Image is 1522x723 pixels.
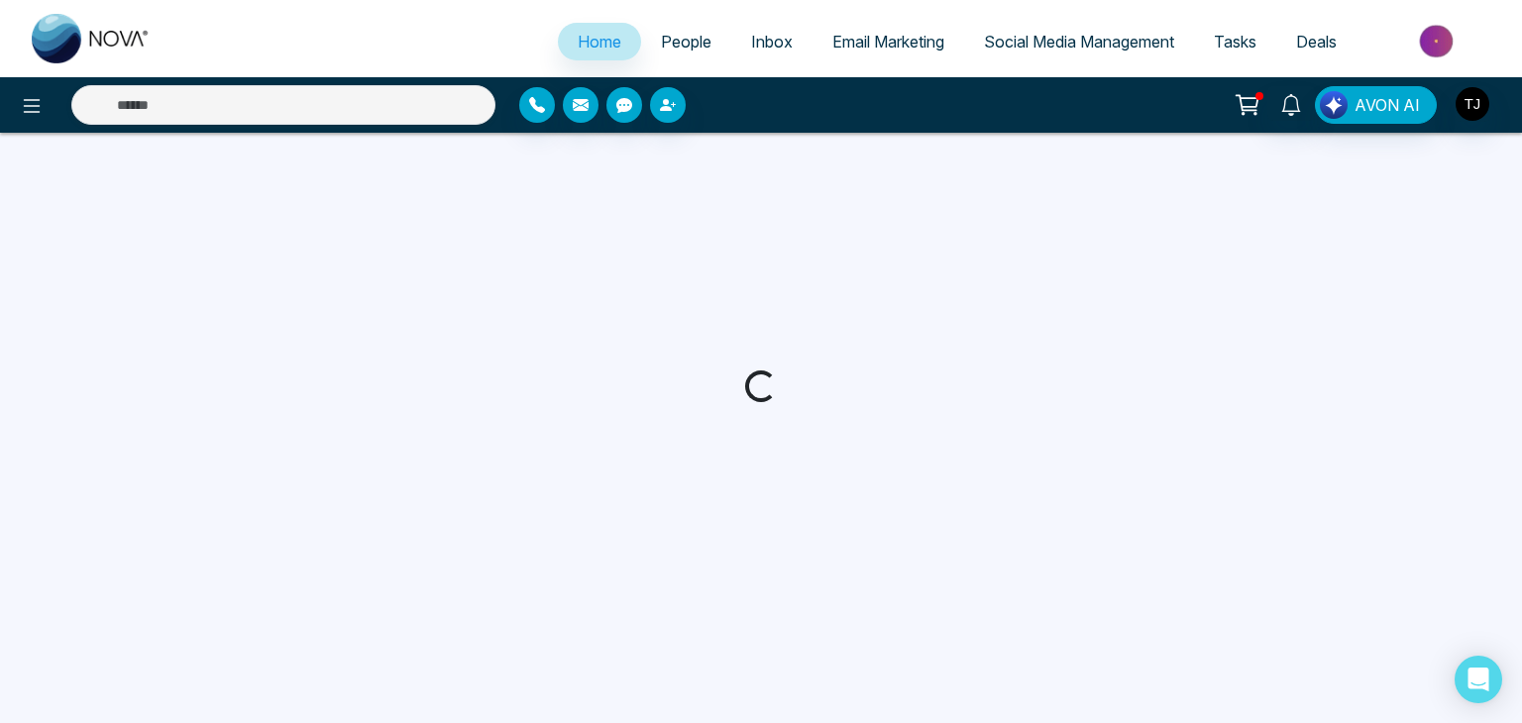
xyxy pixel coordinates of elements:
[558,23,641,60] a: Home
[1315,86,1437,124] button: AVON AI
[751,32,793,52] span: Inbox
[1296,32,1337,52] span: Deals
[984,32,1174,52] span: Social Media Management
[1276,23,1357,60] a: Deals
[1366,19,1510,63] img: Market-place.gif
[578,32,621,52] span: Home
[731,23,813,60] a: Inbox
[32,14,151,63] img: Nova CRM Logo
[1355,93,1420,117] span: AVON AI
[1456,87,1489,121] img: User Avatar
[1320,91,1348,119] img: Lead Flow
[964,23,1194,60] a: Social Media Management
[1455,656,1502,703] div: Open Intercom Messenger
[1214,32,1256,52] span: Tasks
[832,32,944,52] span: Email Marketing
[641,23,731,60] a: People
[813,23,964,60] a: Email Marketing
[661,32,711,52] span: People
[1194,23,1276,60] a: Tasks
